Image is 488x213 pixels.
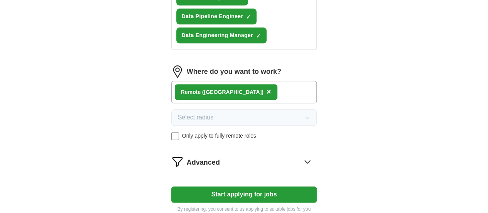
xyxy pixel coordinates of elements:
[182,12,243,20] span: Data Pipeline Engineer
[176,9,257,24] button: Data Pipeline Engineer✓
[182,132,256,140] span: Only apply to fully remote roles
[171,109,317,126] button: Select radius
[171,65,184,78] img: location.png
[256,33,261,39] span: ✓
[171,155,184,168] img: filter
[178,113,214,122] span: Select radius
[187,157,220,168] span: Advanced
[181,88,263,96] div: Remote ([GEOGRAPHIC_DATA])
[171,206,317,213] p: By registering, you consent to us applying to suitable jobs for you
[171,186,317,203] button: Start applying for jobs
[187,66,281,77] label: Where do you want to work?
[267,87,271,96] span: ×
[246,14,251,20] span: ✓
[182,31,253,39] span: Data Engineering Manager
[267,86,271,98] button: ×
[176,27,267,43] button: Data Engineering Manager✓
[171,132,179,140] input: Only apply to fully remote roles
